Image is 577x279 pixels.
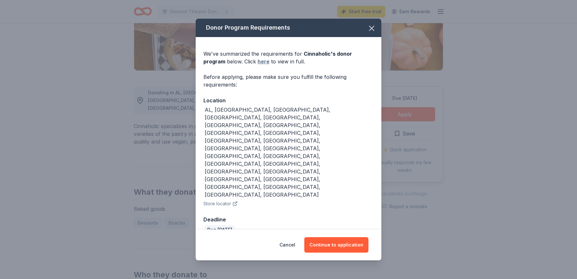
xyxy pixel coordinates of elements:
[205,106,374,199] div: AL, [GEOGRAPHIC_DATA], [GEOGRAPHIC_DATA], [GEOGRAPHIC_DATA], [GEOGRAPHIC_DATA], [GEOGRAPHIC_DATA]...
[203,200,238,208] button: Store locator
[205,225,235,234] div: Due [DATE]
[203,50,374,65] div: We've summarized the requirements for below. Click to view in full.
[203,215,374,224] div: Deadline
[279,237,295,253] button: Cancel
[258,58,269,65] a: here
[196,19,381,37] div: Donor Program Requirements
[203,96,374,105] div: Location
[203,73,374,88] div: Before applying, please make sure you fulfill the following requirements:
[304,237,368,253] button: Continue to application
